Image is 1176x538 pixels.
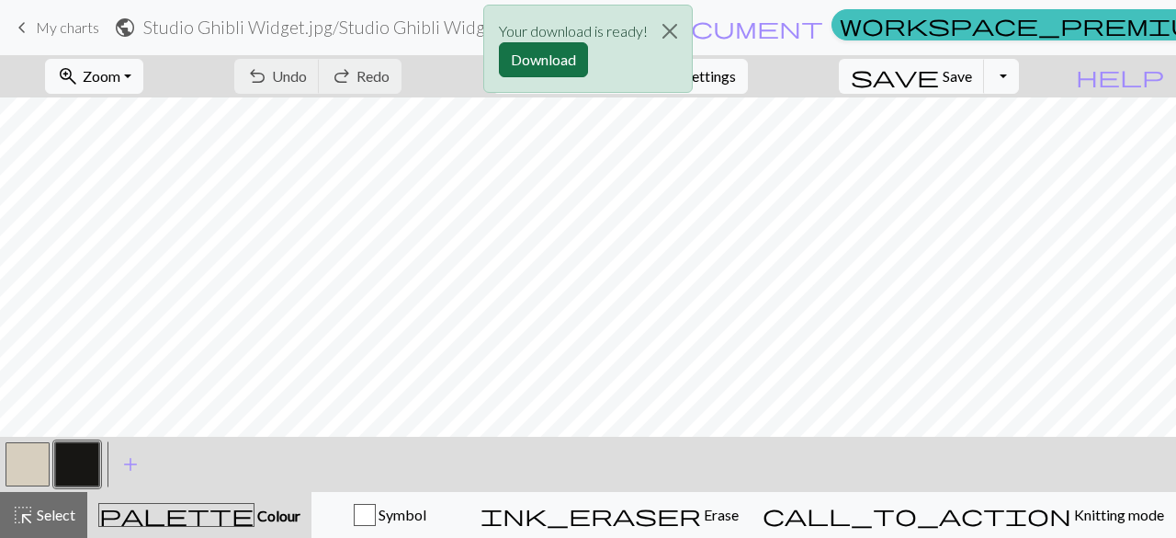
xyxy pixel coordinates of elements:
button: Knitting mode [751,492,1176,538]
span: ink_eraser [481,502,701,528]
p: Your download is ready! [499,20,648,42]
span: call_to_action [763,502,1071,528]
button: Download [499,42,588,77]
span: highlight_alt [12,502,34,528]
span: Knitting mode [1071,506,1164,523]
span: Select [34,506,75,523]
button: Close [648,6,692,57]
span: palette [99,502,254,528]
span: Erase [701,506,739,523]
span: Colour [254,507,300,524]
button: Erase [469,492,751,538]
span: Symbol [376,506,426,523]
span: add [119,452,141,477]
button: Symbol [311,492,469,538]
button: Colour [87,492,311,538]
